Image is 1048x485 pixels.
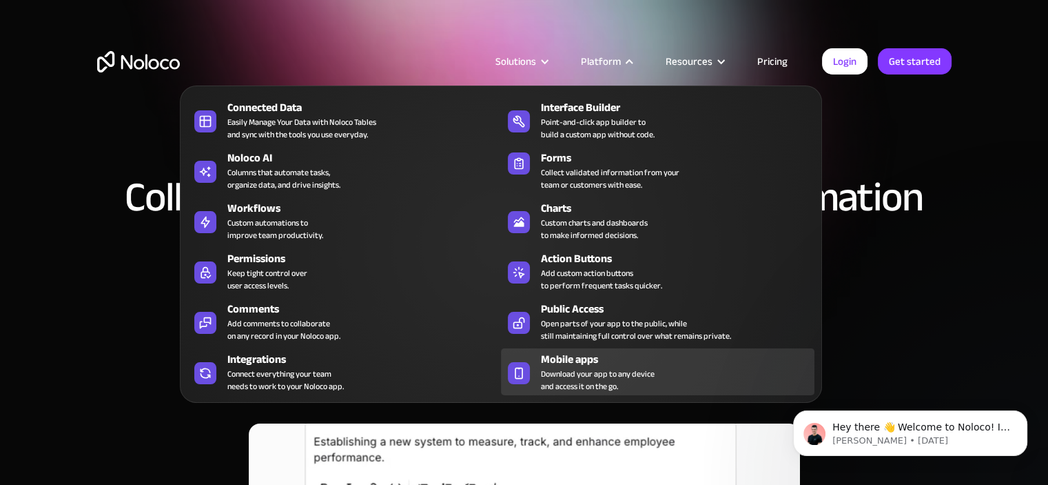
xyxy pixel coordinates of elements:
a: ChartsCustom charts and dashboardsto make informed decisions. [501,197,814,244]
div: Add custom action buttons to perform frequent tasks quicker. [541,267,662,292]
div: Forms [541,150,821,166]
a: Public AccessOpen parts of your app to the public, whilestill maintaining full control over what ... [501,298,814,345]
a: Interface BuilderPoint-and-click app builder tobuild a custom app without code. [501,97,814,143]
div: Resources [648,52,740,70]
a: WorkflowsCustom automations toimprove team productivity. [187,197,501,244]
div: Noloco AI [227,150,507,166]
iframe: Intercom notifications message [772,382,1048,478]
a: Noloco AIColumns that automate tasks,organize data, and drive insights. [187,147,501,194]
div: Interface Builder [541,99,821,116]
a: Mobile appsDownload your app to any deviceand access it on the go. [501,348,814,395]
span: Download your app to any device and access it on the go. [541,368,655,393]
a: IntegrationsConnect everything your teamneeds to work to your Noloco app. [187,348,501,395]
a: Get started [878,48,952,75]
a: FormsCollect validated information from yourteam or customers with ease. [501,147,814,194]
div: Connect everything your team needs to work to your Noloco app. [227,368,344,393]
div: Permissions [227,250,507,267]
div: Solutions [478,52,564,70]
div: Connected Data [227,99,507,116]
div: Public Access [541,301,821,317]
a: Login [822,48,867,75]
a: CommentsAdd comments to collaborateon any record in your Noloco app. [187,298,501,345]
div: Add comments to collaborate on any record in your Noloco app. [227,317,340,342]
a: PermissionsKeep tight control overuser access levels. [187,248,501,295]
div: Workflows [227,200,507,217]
div: Action Buttons [541,250,821,267]
nav: Platform [180,66,822,403]
div: Charts [541,200,821,217]
div: Point-and-click app builder to build a custom app without code. [541,116,655,141]
div: Collect validated information from your team or customers with ease. [541,166,679,191]
div: Solutions [495,52,536,70]
div: Comments [227,301,507,317]
div: Easily Manage Your Data with Noloco Tables and sync with the tools you use everyday. [227,116,376,141]
div: Platform [581,52,621,70]
div: Custom charts and dashboards to make informed decisions. [541,217,648,241]
div: Keep tight control over user access levels. [227,267,307,292]
h2: Collect & Organize Team or Customer Information Seamlessly [97,177,952,259]
a: home [97,51,180,72]
div: Mobile apps [541,351,821,368]
div: Open parts of your app to the public, while still maintaining full control over what remains priv... [541,317,731,342]
h1: Collect Data with Powerful Forms [97,152,952,163]
div: Resources [666,52,712,70]
div: Integrations [227,351,507,368]
div: Columns that automate tasks, organize data, and drive insights. [227,166,340,191]
a: Connected DataEasily Manage Your Data with Noloco Tablesand sync with the tools you use everyday. [187,97,501,143]
a: Pricing [740,52,805,70]
div: Platform [564,52,648,70]
div: Custom automations to improve team productivity. [227,217,323,241]
a: Action ButtonsAdd custom action buttonsto perform frequent tasks quicker. [501,248,814,295]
